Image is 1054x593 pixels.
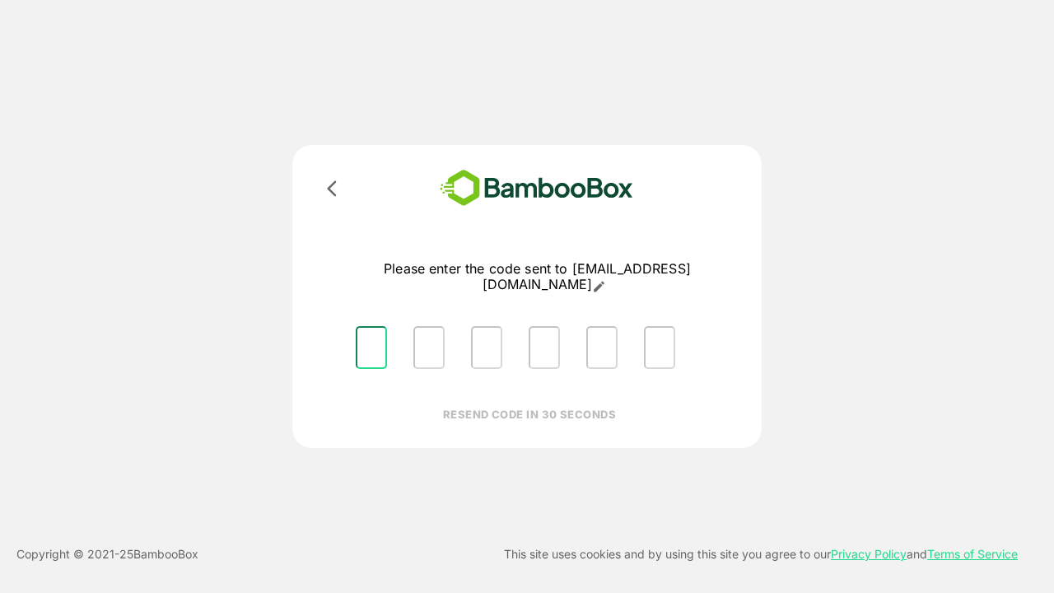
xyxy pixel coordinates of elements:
input: Please enter OTP character 6 [644,326,675,369]
a: Terms of Service [927,547,1018,561]
p: This site uses cookies and by using this site you agree to our and [504,544,1018,564]
p: Copyright © 2021- 25 BambooBox [16,544,198,564]
img: bamboobox [416,165,657,212]
p: Please enter the code sent to [EMAIL_ADDRESS][DOMAIN_NAME] [343,261,732,293]
input: Please enter OTP character 4 [529,326,560,369]
input: Please enter OTP character 5 [586,326,618,369]
a: Privacy Policy [831,547,907,561]
input: Please enter OTP character 3 [471,326,502,369]
input: Please enter OTP character 2 [413,326,445,369]
input: Please enter OTP character 1 [356,326,387,369]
